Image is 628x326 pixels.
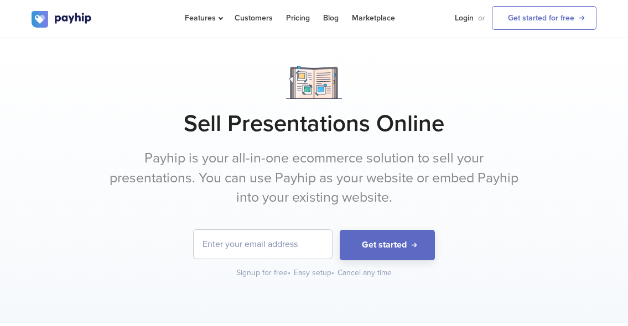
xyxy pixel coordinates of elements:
button: Get started [340,230,435,260]
h1: Sell Presentations Online [32,110,597,138]
img: Notebook.png [286,66,342,99]
span: • [288,268,290,277]
a: Get started for free [492,6,596,30]
div: Cancel any time [338,267,392,278]
div: Easy setup [294,267,335,278]
img: logo.svg [32,11,92,28]
span: Features [185,13,221,23]
p: Payhip is your all-in-one ecommerce solution to sell your presentations. You can use Payhip as yo... [107,149,522,208]
input: Enter your email address [194,230,332,259]
span: • [331,268,334,277]
div: Signup for free [236,267,292,278]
